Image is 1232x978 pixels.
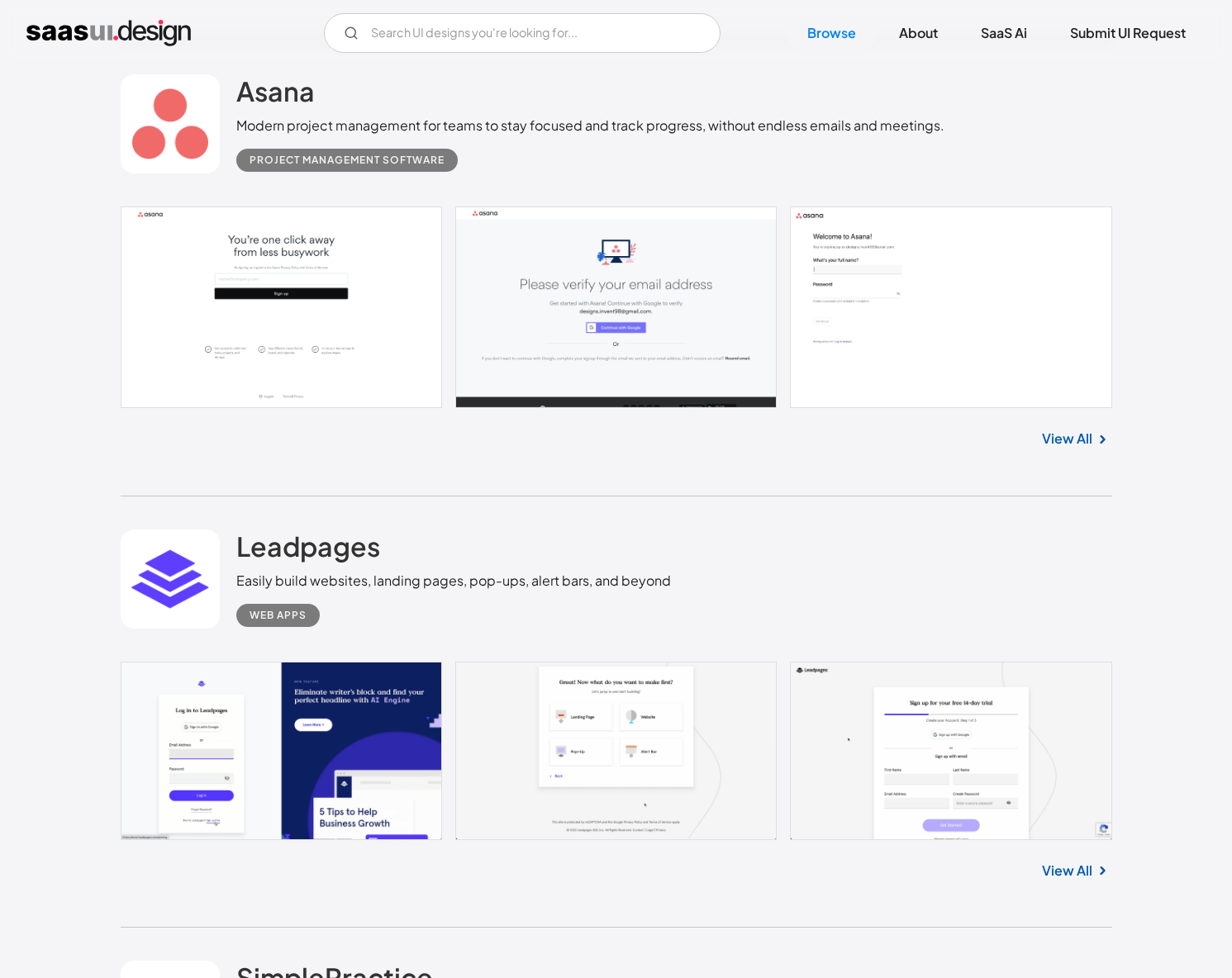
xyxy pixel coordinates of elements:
form: Email Form [324,13,721,53]
a: Submit UI Request [1050,15,1206,51]
h2: Asana [236,74,315,107]
a: home [26,20,191,46]
h2: Leadpages [236,529,380,563]
a: About [879,15,958,51]
input: Search UI designs you're looking for... [324,13,721,53]
div: Web Apps [250,605,307,625]
a: View All [1042,429,1092,449]
a: SaaS Ai [961,15,1047,51]
a: View All [1042,861,1092,881]
a: Leadpages [236,529,380,571]
a: Asana [236,74,315,116]
div: Easily build websites, landing pages, pop-ups, alert bars, and beyond [236,571,671,591]
div: Project Management Software [250,150,445,170]
a: Browse [787,15,876,51]
div: Modern project management for teams to stay focused and track progress, without endless emails an... [236,116,944,135]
